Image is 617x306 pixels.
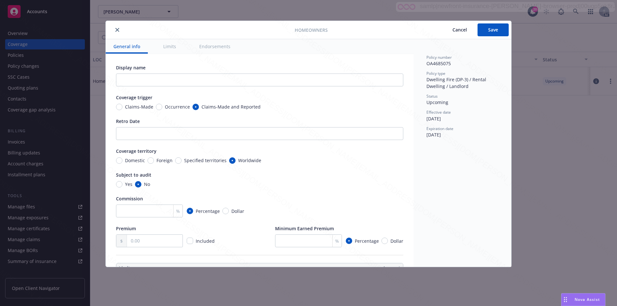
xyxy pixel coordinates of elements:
span: Cancel [452,27,467,33]
span: Worldwide [238,157,261,164]
span: Premium [116,225,136,232]
button: Nova Assist [561,293,605,306]
span: Save [488,27,498,33]
input: Yes [116,181,122,188]
span: Percentage [355,238,379,244]
input: Foreign [148,157,154,164]
button: General info [106,39,148,54]
th: Limits [116,263,231,273]
span: Yes [125,181,132,188]
span: Policy number [426,55,452,60]
input: No [135,181,141,188]
span: Dollar [390,238,403,244]
span: Coverage trigger [116,94,152,101]
span: Specified territories [184,157,227,164]
input: Domestic [116,157,122,164]
span: Retro Date [116,118,140,124]
span: Expiration date [426,126,453,131]
button: Endorsements [192,39,238,54]
span: Policy type [426,71,445,76]
input: Dollar [381,238,388,244]
span: Status [426,93,438,99]
input: Claims-Made [116,104,122,110]
span: Effective date [426,109,451,115]
button: Cancel [442,23,478,36]
div: Drag to move [561,293,569,306]
input: Specified territories [175,157,182,164]
input: Percentage [346,238,352,244]
span: Minimum Earned Premium [275,225,334,232]
span: Domestic [125,157,145,164]
span: Percentage [196,208,220,214]
span: % [335,238,339,244]
input: Claims-Made and Reported [192,104,199,110]
span: Nova Assist [575,297,600,302]
span: Display name [116,65,146,71]
span: % [176,208,180,214]
span: Included [196,238,215,244]
span: [DATE] [426,116,441,122]
button: close [113,26,121,34]
input: Worldwide [229,157,236,164]
span: Claims-Made and Reported [201,103,261,110]
span: [DATE] [426,132,441,138]
button: Limits [156,39,184,54]
button: Save [478,23,509,36]
input: 0.00 [127,235,183,247]
span: Occurrence [165,103,190,110]
input: Occurrence [156,104,162,110]
span: Foreign [156,157,173,164]
input: Dollar [222,208,229,214]
span: Dollar [231,208,244,214]
span: Subject to audit [116,172,151,178]
th: Amount [263,263,403,273]
span: Commission [116,196,143,202]
span: Upcoming [426,99,448,105]
span: Claims-Made [125,103,153,110]
span: OA4685075 [426,60,451,66]
span: No [144,181,150,188]
span: Coverage territory [116,148,156,154]
span: Homeowners [295,27,328,33]
input: Percentage [187,208,193,214]
span: Dwelling Fire (DP-3) / Rental Dwelling / Landlord [426,76,487,89]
